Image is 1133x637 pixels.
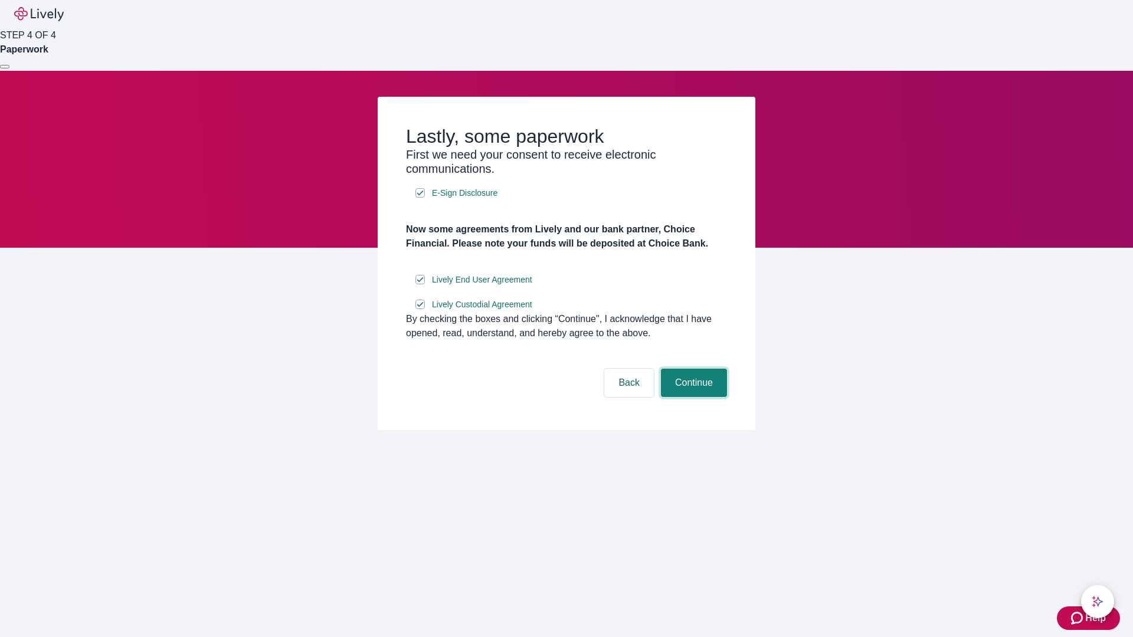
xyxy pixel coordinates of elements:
[1081,585,1114,618] button: chat
[432,274,532,286] span: Lively End User Agreement
[1092,596,1103,608] svg: Lively AI Assistant
[406,125,727,147] h2: Lastly, some paperwork
[1085,611,1106,625] span: Help
[406,147,727,176] h3: First we need your consent to receive electronic communications.
[406,222,727,251] h4: Now some agreements from Lively and our bank partner, Choice Financial. Please note your funds wi...
[604,369,654,397] button: Back
[661,369,727,397] button: Continue
[430,186,500,201] a: e-sign disclosure document
[1071,611,1085,625] svg: Zendesk support icon
[1057,606,1120,630] button: Zendesk support iconHelp
[432,298,532,311] span: Lively Custodial Agreement
[14,7,64,21] img: Lively
[432,187,497,199] span: E-Sign Disclosure
[430,272,535,287] a: e-sign disclosure document
[406,312,727,340] div: By checking the boxes and clicking “Continue", I acknowledge that I have opened, read, understand...
[430,297,535,312] a: e-sign disclosure document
